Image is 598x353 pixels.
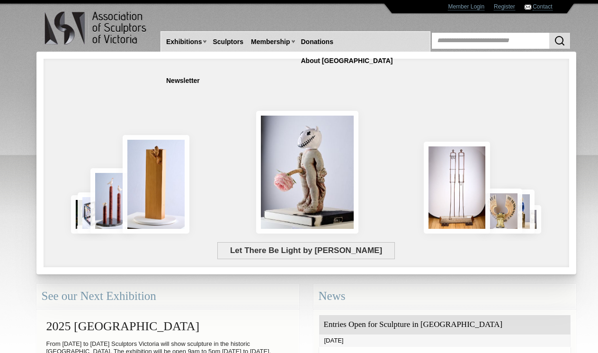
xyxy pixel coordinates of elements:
img: Search [554,35,565,46]
h2: 2025 [GEOGRAPHIC_DATA] [42,315,294,338]
span: Let There Be Light by [PERSON_NAME] [217,242,394,259]
img: Little Frog. Big Climb [123,135,190,234]
a: Exhibitions [162,33,205,51]
img: logo.png [44,9,148,47]
div: News [313,284,576,309]
img: Let There Be Light [256,111,358,234]
img: Contact ASV [525,5,531,9]
a: Membership [247,33,294,51]
a: Member Login [448,3,484,10]
div: [DATE] [319,335,571,347]
a: Newsletter [162,72,204,90]
a: Contact [533,3,552,10]
a: Register [494,3,515,10]
a: Sculptors [209,33,247,51]
img: Swingers [424,142,491,234]
img: Lorica Plumata (Chrysus) [479,189,522,234]
a: Donations [297,33,337,51]
a: About [GEOGRAPHIC_DATA] [297,52,397,70]
div: Entries Open for Sculpture in [GEOGRAPHIC_DATA] [319,315,571,335]
div: See our Next Exhibition [36,284,299,309]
